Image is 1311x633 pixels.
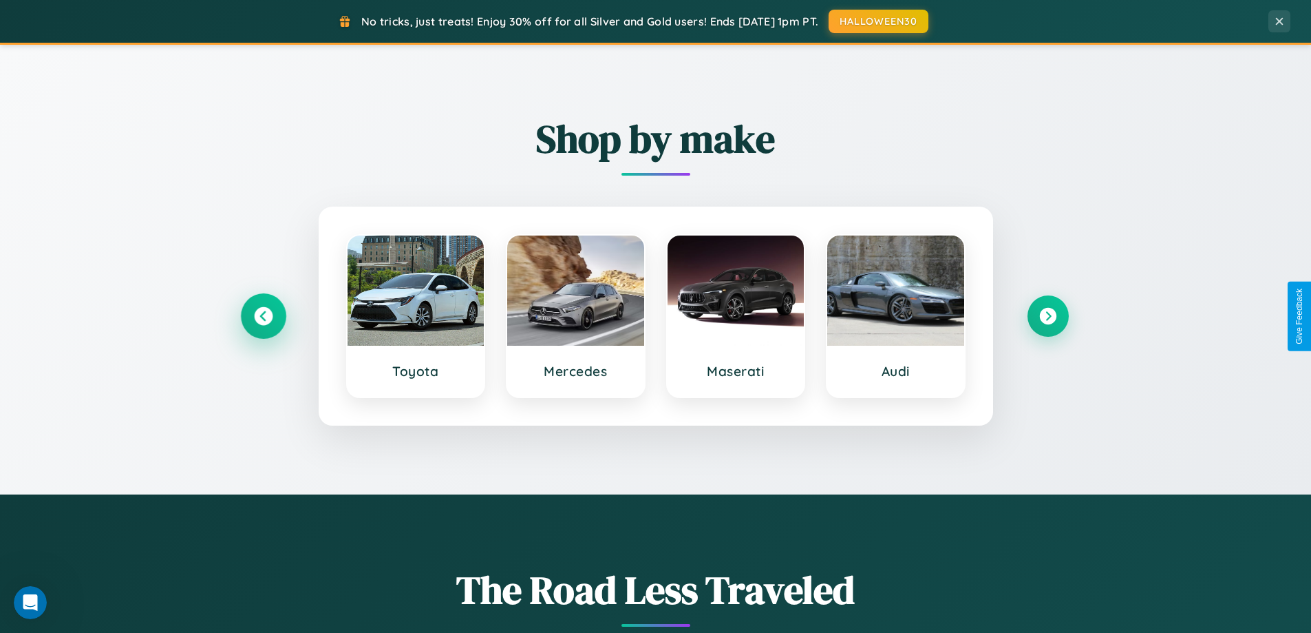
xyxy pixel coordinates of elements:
h3: Audi [841,363,950,380]
h3: Maserati [681,363,791,380]
button: HALLOWEEN30 [829,10,928,33]
iframe: Intercom live chat [14,586,47,619]
h3: Toyota [361,363,471,380]
h3: Mercedes [521,363,630,380]
h2: Shop by make [243,112,1069,165]
span: No tricks, just treats! Enjoy 30% off for all Silver and Gold users! Ends [DATE] 1pm PT. [361,14,818,28]
div: Give Feedback [1294,289,1304,344]
h1: The Road Less Traveled [243,563,1069,616]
